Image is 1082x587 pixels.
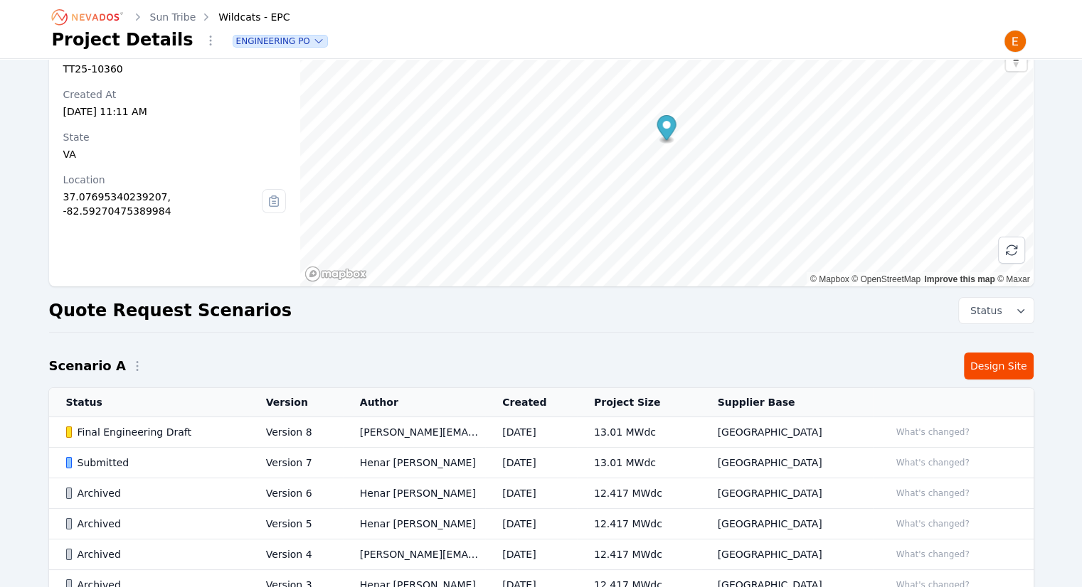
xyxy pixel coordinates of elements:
div: [DATE] 11:11 AM [63,104,287,119]
button: Status [959,298,1034,323]
a: Sun Tribe [150,10,196,24]
button: What's changed? [890,516,976,532]
tr: SubmittedVersion 7Henar [PERSON_NAME][DATE]13.01 MWdc[GEOGRAPHIC_DATA]What's changed? [49,448,1034,478]
div: Archived [66,486,242,500]
td: [GEOGRAPHIC_DATA] [701,448,873,478]
span: Status [965,303,1002,318]
th: Version [249,388,343,417]
div: Final Engineering Draft [66,425,242,439]
a: Mapbox [810,274,849,284]
tr: ArchivedVersion 6Henar [PERSON_NAME][DATE]12.417 MWdc[GEOGRAPHIC_DATA]What's changed? [49,478,1034,509]
div: Wildcats - EPC [198,10,290,24]
th: Project Size [577,388,701,417]
td: 12.417 MWdc [577,509,701,539]
td: 12.417 MWdc [577,478,701,509]
div: TT25-10360 [63,62,287,76]
td: 12.417 MWdc [577,539,701,570]
div: Submitted [66,456,242,470]
td: Henar [PERSON_NAME] [343,509,485,539]
td: [DATE] [485,478,577,509]
td: 13.01 MWdc [577,448,701,478]
td: [GEOGRAPHIC_DATA] [701,417,873,448]
td: [GEOGRAPHIC_DATA] [701,478,873,509]
td: Henar [PERSON_NAME] [343,448,485,478]
div: Archived [66,547,242,561]
td: Version 5 [249,509,343,539]
tr: ArchivedVersion 5Henar [PERSON_NAME][DATE]12.417 MWdc[GEOGRAPHIC_DATA]What's changed? [49,509,1034,539]
div: 37.07695340239207, -82.59270475389984 [63,190,262,218]
div: Location [63,173,262,187]
div: Map marker [657,115,677,144]
th: Supplier Base [701,388,873,417]
td: 13.01 MWdc [577,417,701,448]
div: Created At [63,87,287,102]
td: [DATE] [485,417,577,448]
button: Engineering PO [233,36,327,47]
button: What's changed? [890,455,976,470]
button: Reset bearing to north [1006,50,1027,71]
div: VA [63,147,287,161]
div: Archived [66,517,242,531]
div: State [63,130,287,144]
td: [DATE] [485,509,577,539]
a: Improve this map [924,274,995,284]
td: Version 7 [249,448,343,478]
td: [PERSON_NAME][EMAIL_ADDRESS][PERSON_NAME][DOMAIN_NAME] [343,417,485,448]
h1: Project Details [52,28,193,51]
a: OpenStreetMap [852,274,921,284]
td: Version 4 [249,539,343,570]
th: Status [49,388,249,417]
h2: Scenario A [49,356,126,376]
th: Created [485,388,577,417]
td: [PERSON_NAME][EMAIL_ADDRESS][PERSON_NAME][DOMAIN_NAME] [343,539,485,570]
td: Henar [PERSON_NAME] [343,478,485,509]
h2: Quote Request Scenarios [49,299,292,322]
button: What's changed? [890,424,976,440]
a: Design Site [964,352,1034,379]
img: Emily Walker [1004,30,1027,53]
td: [DATE] [485,539,577,570]
td: [GEOGRAPHIC_DATA] [701,539,873,570]
a: Maxar [997,274,1030,284]
span: Reset bearing to north [1006,51,1027,71]
td: [GEOGRAPHIC_DATA] [701,509,873,539]
th: Author [343,388,485,417]
a: Mapbox homepage [304,266,367,282]
tr: ArchivedVersion 4[PERSON_NAME][EMAIL_ADDRESS][PERSON_NAME][DOMAIN_NAME][DATE]12.417 MWdc[GEOGRAPH... [49,539,1034,570]
td: Version 8 [249,417,343,448]
td: [DATE] [485,448,577,478]
tr: Final Engineering DraftVersion 8[PERSON_NAME][EMAIL_ADDRESS][PERSON_NAME][DOMAIN_NAME][DATE]13.01... [49,417,1034,448]
nav: Breadcrumb [52,6,290,28]
button: What's changed? [890,546,976,562]
td: Version 6 [249,478,343,509]
button: What's changed? [890,485,976,501]
canvas: Map [300,2,1033,286]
